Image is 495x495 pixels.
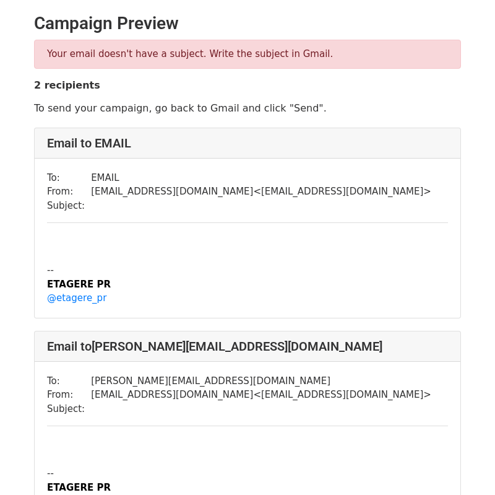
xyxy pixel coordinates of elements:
[47,374,91,388] td: To:
[47,339,448,354] h4: Email to [PERSON_NAME][EMAIL_ADDRESS][DOMAIN_NAME]
[47,279,111,290] b: ETAGERE PR
[34,13,461,34] h2: Campaign Preview
[91,388,431,402] td: [EMAIL_ADDRESS][DOMAIN_NAME] < [EMAIL_ADDRESS][DOMAIN_NAME] >
[47,265,54,276] span: --
[47,388,91,402] td: From:
[47,468,54,479] span: --
[47,136,448,151] h4: Email to EMAIL
[34,102,461,115] p: To send your campaign, go back to Gmail and click "Send".
[91,185,431,199] td: [EMAIL_ADDRESS][DOMAIN_NAME] < [EMAIL_ADDRESS][DOMAIN_NAME] >
[47,48,448,61] p: Your email doesn't have a subject. Write the subject in Gmail.
[47,185,91,199] td: From:
[47,402,91,416] td: Subject:
[47,171,91,185] td: To:
[34,79,100,91] strong: 2 recipients
[47,482,111,493] b: ETAGERE PR
[47,199,91,213] td: Subject:
[91,374,431,388] td: [PERSON_NAME][EMAIL_ADDRESS][DOMAIN_NAME]
[47,292,106,304] a: @etagere_pr
[91,171,431,185] td: EMAIL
